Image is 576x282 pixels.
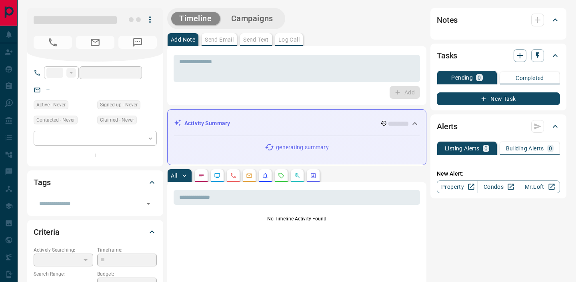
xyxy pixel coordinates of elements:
span: Active - Never [36,101,66,109]
svg: Lead Browsing Activity [214,172,220,179]
div: Notes [437,10,560,30]
svg: Calls [230,172,236,179]
a: Property [437,180,478,193]
svg: Listing Alerts [262,172,268,179]
p: Search Range: [34,270,93,278]
p: Timeframe: [97,246,157,254]
p: All [171,173,177,178]
p: generating summary [276,143,328,152]
span: No Number [34,36,72,49]
button: New Task [437,92,560,105]
span: Contacted - Never [36,116,75,124]
button: Timeline [171,12,220,25]
a: Condos [478,180,519,193]
p: Budget: [97,270,157,278]
a: -- [46,86,50,93]
h2: Criteria [34,226,60,238]
h2: Alerts [437,120,458,133]
p: Add Note [171,37,195,42]
div: Tasks [437,46,560,65]
svg: Agent Actions [310,172,316,179]
p: Completed [516,75,544,81]
span: No Email [76,36,114,49]
button: Campaigns [223,12,281,25]
span: Signed up - Never [100,101,138,109]
div: Tags [34,173,157,192]
p: No Timeline Activity Found [174,215,420,222]
h2: Notes [437,14,458,26]
p: Building Alerts [506,146,544,151]
h2: Tasks [437,49,457,62]
svg: Requests [278,172,284,179]
svg: Emails [246,172,252,179]
svg: Notes [198,172,204,179]
p: 0 [549,146,552,151]
p: Activity Summary [184,119,230,128]
div: Criteria [34,222,157,242]
button: Open [143,198,154,209]
p: Actively Searching: [34,246,93,254]
p: New Alert: [437,170,560,178]
span: No Number [118,36,157,49]
h2: Tags [34,176,50,189]
div: Activity Summary [174,116,420,131]
span: Claimed - Never [100,116,134,124]
div: Alerts [437,117,560,136]
p: 0 [478,75,481,80]
a: Mr.Loft [519,180,560,193]
p: 0 [484,146,488,151]
svg: Opportunities [294,172,300,179]
p: Pending [451,75,473,80]
p: Listing Alerts [445,146,480,151]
